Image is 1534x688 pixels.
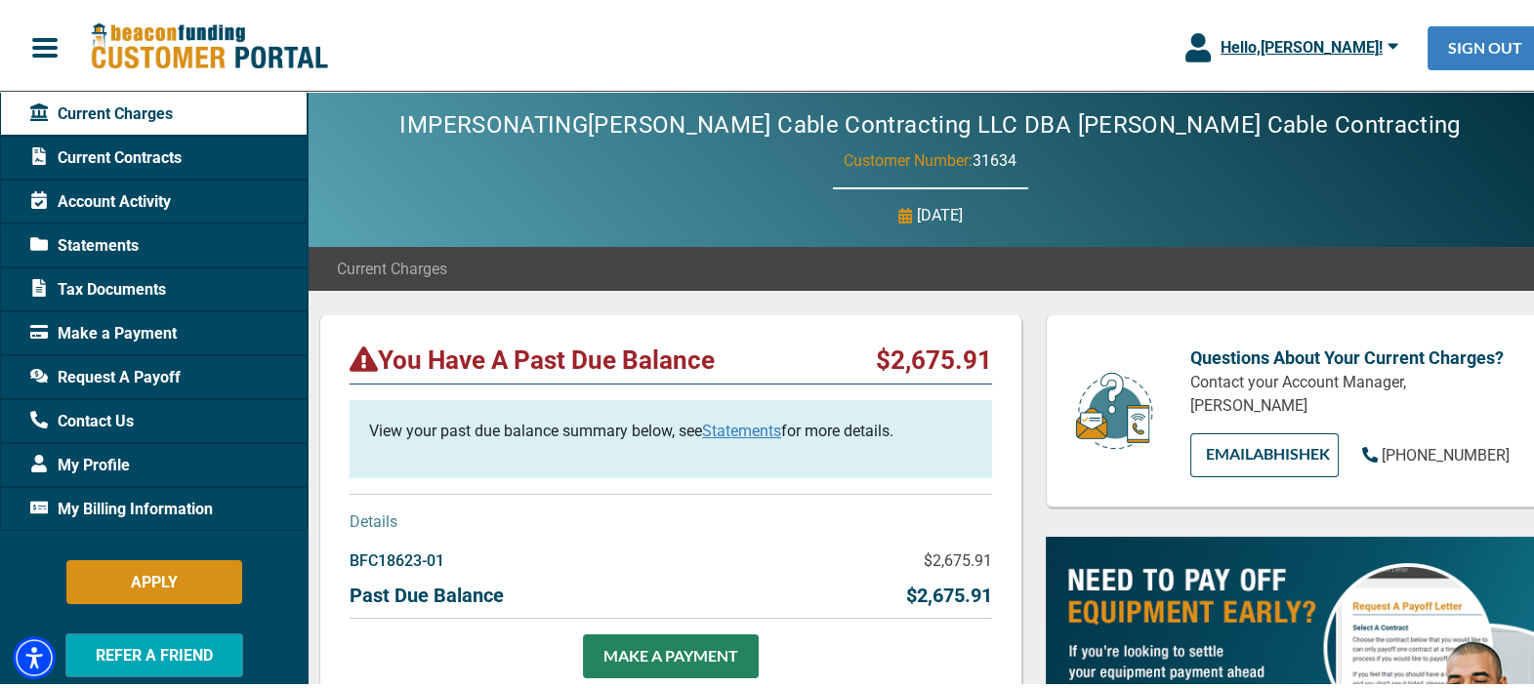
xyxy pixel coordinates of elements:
a: EMAILAbhishek [1190,429,1339,473]
img: Beacon Funding Customer Portal Logo [90,19,328,68]
span: Request A Payoff [30,362,181,385]
span: [PHONE_NUMBER] [1382,442,1510,461]
p: Contact your Account Manager, [PERSON_NAME] [1190,367,1511,414]
span: Account Activity [30,186,171,210]
span: Statements [30,230,139,254]
span: Hello, [PERSON_NAME] ! [1221,34,1383,53]
span: My Profile [30,450,130,473]
span: Current Charges [30,99,173,122]
button: APPLY [66,556,242,600]
h2: IMPERSONATING [PERSON_NAME] Cable Contracting LLC DBA [PERSON_NAME] Cable Contracting [341,107,1518,136]
span: Tax Documents [30,274,166,298]
span: My Billing Information [30,494,213,517]
button: REFER A FRIEND [65,629,243,673]
span: 31634 [973,147,1016,166]
span: Make a Payment [30,318,177,342]
p: BFC18623-01 [350,546,444,569]
p: $2,675.91 [876,341,992,372]
span: Contact Us [30,406,134,429]
p: $2,675.91 [924,546,992,569]
p: Past Due Balance [350,577,504,606]
p: Questions About Your Current Charges? [1190,341,1511,367]
span: Current Contracts [30,142,182,166]
span: Customer Number: [844,147,973,166]
a: Statements [702,418,781,436]
p: View your past due balance summary below, see for more details. [369,416,973,439]
span: Current Charges [337,254,447,277]
div: Accessibility Menu [13,632,56,675]
p: [DATE] [917,200,963,223]
a: [PHONE_NUMBER] [1362,440,1510,464]
p: $2,675.91 [906,577,992,606]
p: You Have A Past Due Balance [350,341,715,372]
img: customer-service.png [1070,367,1158,448]
p: Details [350,506,992,530]
a: MAKE A PAYMENT [583,630,759,674]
